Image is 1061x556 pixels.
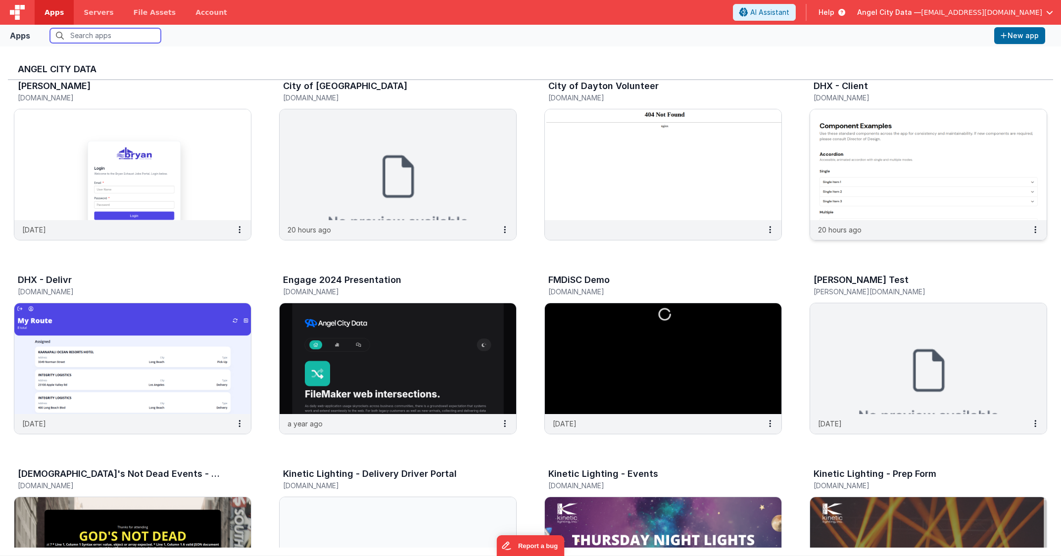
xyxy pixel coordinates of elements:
[10,30,30,42] div: Apps
[45,7,64,17] span: Apps
[814,469,936,479] h3: Kinetic Lighting - Prep Form
[288,225,331,235] p: 20 hours ago
[18,81,91,91] h3: [PERSON_NAME]
[857,7,921,17] span: Angel City Data —
[548,469,658,479] h3: Kinetic Lighting - Events
[22,225,46,235] p: [DATE]
[814,275,909,285] h3: [PERSON_NAME] Test
[84,7,113,17] span: Servers
[814,81,868,91] h3: DHX - Client
[18,469,224,479] h3: [DEMOGRAPHIC_DATA]'s Not Dead Events - Participants Forms & Surveys
[857,7,1053,17] button: Angel City Data — [EMAIL_ADDRESS][DOMAIN_NAME]
[548,288,757,295] h5: [DOMAIN_NAME]
[814,288,1022,295] h5: [PERSON_NAME][DOMAIN_NAME]
[18,482,227,489] h5: [DOMAIN_NAME]
[283,288,492,295] h5: [DOMAIN_NAME]
[18,275,72,285] h3: DHX - Delivr
[819,7,834,17] span: Help
[814,482,1022,489] h5: [DOMAIN_NAME]
[283,275,401,285] h3: Engage 2024 Presentation
[733,4,796,21] button: AI Assistant
[288,418,323,429] p: a year ago
[553,418,577,429] p: [DATE]
[548,275,610,285] h3: FMDiSC Demo
[994,27,1045,44] button: New app
[818,418,842,429] p: [DATE]
[50,28,161,43] input: Search apps
[283,469,457,479] h3: Kinetic Lighting - Delivery Driver Portal
[18,288,227,295] h5: [DOMAIN_NAME]
[22,418,46,429] p: [DATE]
[921,7,1042,17] span: [EMAIL_ADDRESS][DOMAIN_NAME]
[283,94,492,101] h5: [DOMAIN_NAME]
[18,94,227,101] h5: [DOMAIN_NAME]
[134,7,176,17] span: File Assets
[283,81,407,91] h3: City of [GEOGRAPHIC_DATA]
[548,81,659,91] h3: City of Dayton Volunteer
[283,482,492,489] h5: [DOMAIN_NAME]
[548,94,757,101] h5: [DOMAIN_NAME]
[548,482,757,489] h5: [DOMAIN_NAME]
[750,7,789,17] span: AI Assistant
[497,535,565,556] iframe: Marker.io feedback button
[818,225,862,235] p: 20 hours ago
[18,64,1043,74] h3: Angel City Data
[814,94,1022,101] h5: [DOMAIN_NAME]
